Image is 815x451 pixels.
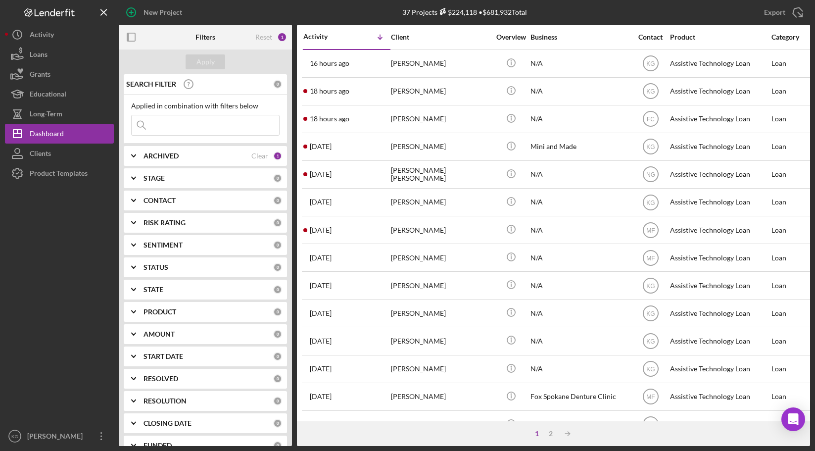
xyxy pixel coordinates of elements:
div: [PERSON_NAME] [391,356,490,382]
div: Apply [196,54,215,69]
div: Assistive Technology Loan [670,384,769,410]
b: PRODUCT [144,308,176,316]
div: N/A [530,245,629,271]
div: N/A [530,356,629,382]
div: N/A [530,328,629,354]
button: KG[PERSON_NAME] [5,426,114,446]
time: 2025-09-12 13:11 [310,309,332,317]
button: Product Templates [5,163,114,183]
time: 2025-09-13 01:29 [310,198,332,206]
div: 1 [530,430,544,438]
button: Apply [186,54,225,69]
div: Export [764,2,785,22]
div: N/A [530,161,629,188]
text: MF [646,227,655,234]
div: 0 [273,397,282,405]
div: 1 [273,151,282,160]
time: 2025-09-11 16:43 [310,393,332,401]
button: New Project [119,2,192,22]
b: RISK RATING [144,219,186,227]
b: STAGE [144,174,165,182]
time: 2025-09-12 02:08 [310,337,332,345]
b: SEARCH FILTER [126,80,176,88]
b: Filters [195,33,215,41]
text: KG [646,310,655,317]
div: [PERSON_NAME] [391,217,490,243]
button: Export [754,2,810,22]
text: MF [646,421,655,428]
div: Dashboard [30,124,64,146]
div: Assistive Technology Loan [670,78,769,104]
div: Assistive Technology Loan [670,161,769,188]
button: Loans [5,45,114,64]
div: Educational [30,84,66,106]
button: Long-Term [5,104,114,124]
button: Activity [5,25,114,45]
div: [PERSON_NAME] [391,50,490,77]
div: [PERSON_NAME] [391,328,490,354]
b: START DATE [144,352,183,360]
div: [PERSON_NAME] [PERSON_NAME] [391,161,490,188]
div: 0 [273,419,282,428]
div: Assistive Technology Loan [670,217,769,243]
div: 0 [273,441,282,450]
div: Open Intercom Messenger [781,407,805,431]
b: CONTACT [144,197,176,204]
div: [PERSON_NAME] [391,134,490,160]
div: Clients [30,144,51,166]
text: FC [647,116,655,123]
b: STATUS [144,263,168,271]
div: 0 [273,374,282,383]
text: KG [646,282,655,289]
div: Activity [30,25,54,47]
text: KG [646,144,655,150]
div: [PERSON_NAME] [391,272,490,299]
b: SENTIMENT [144,241,183,249]
time: 2025-09-11 04:11 [310,420,332,428]
div: Fox Spokane Denture Clinic [530,384,629,410]
div: Mini and Made [530,134,629,160]
div: 0 [273,80,282,89]
div: Assistive Technology Loan [670,356,769,382]
text: KG [646,366,655,373]
div: N/A [530,78,629,104]
time: 2025-09-15 01:23 [310,115,349,123]
div: Assistive Technology Loan [670,411,769,438]
div: $224,118 [437,8,477,16]
div: [PERSON_NAME] [391,78,490,104]
text: MF [646,394,655,401]
div: Assistive Technology Loan [670,272,769,299]
div: Business [530,33,629,41]
button: Dashboard [5,124,114,144]
div: [PERSON_NAME] [25,426,89,449]
div: 0 [273,196,282,205]
time: 2025-09-12 18:49 [310,226,332,234]
div: N/A [530,300,629,326]
time: 2025-09-12 16:28 [310,282,332,290]
div: [PERSON_NAME] [391,411,490,438]
div: 2 [544,430,558,438]
div: Product Templates [30,163,88,186]
div: Long-Term [30,104,62,126]
time: 2025-09-13 06:22 [310,170,332,178]
div: Assistive Technology Loan [670,189,769,215]
button: Clients [5,144,114,163]
div: 37 Projects • $681,932 Total [402,8,527,16]
div: 0 [273,352,282,361]
text: KG [11,434,18,439]
div: Assistive Technology Loan [670,106,769,132]
div: Loans [30,45,48,67]
div: New Project [144,2,182,22]
div: 0 [273,307,282,316]
text: KG [646,338,655,345]
div: 1 [277,32,287,42]
div: Assistive Technology Loan [670,50,769,77]
time: 2025-09-15 01:43 [310,87,349,95]
div: Assistive Technology Loan [670,134,769,160]
div: 0 [273,241,282,250]
div: Reset [255,33,272,41]
div: [PERSON_NAME] [391,106,490,132]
